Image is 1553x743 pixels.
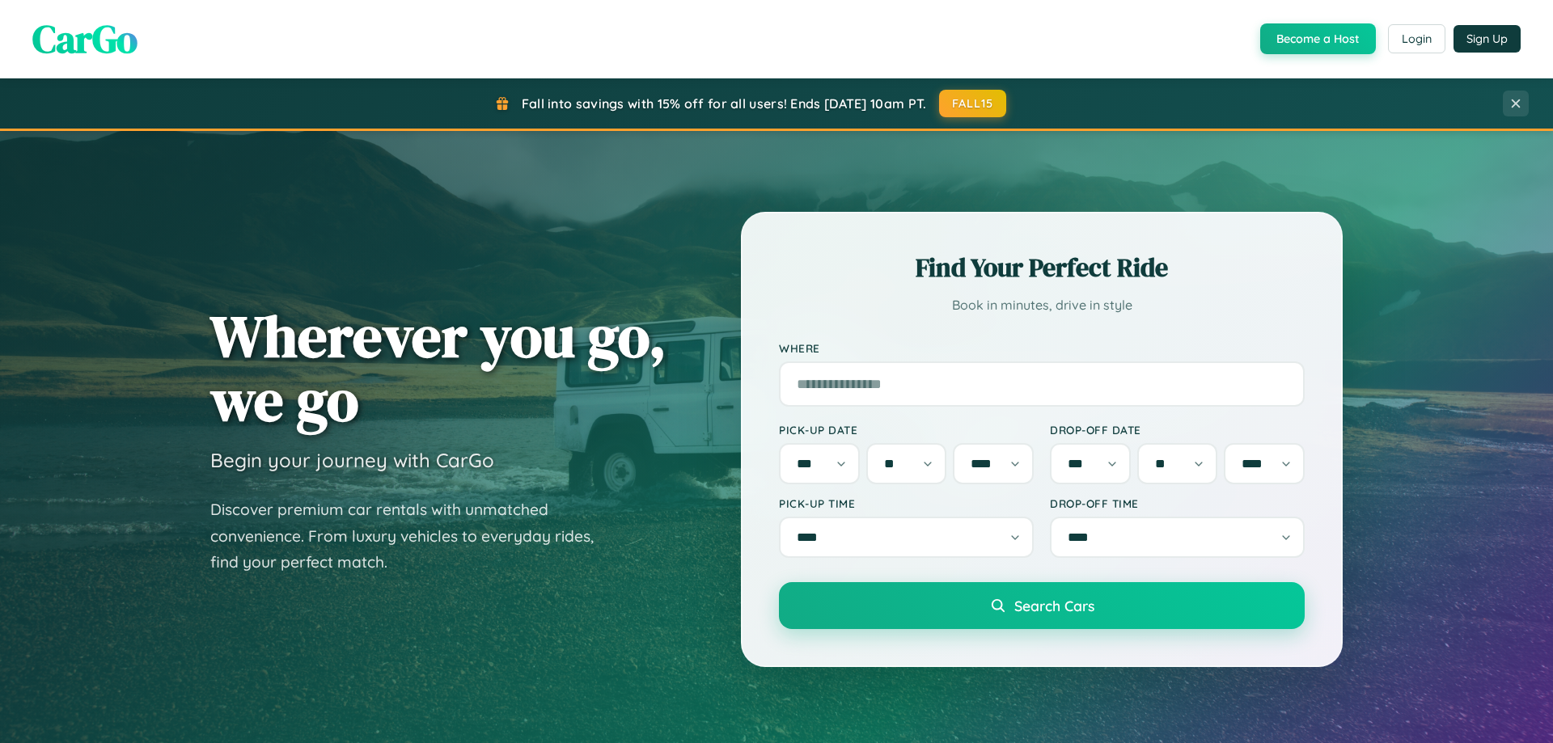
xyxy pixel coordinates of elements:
h1: Wherever you go, we go [210,304,666,432]
label: Pick-up Date [779,423,1034,437]
label: Drop-off Time [1050,496,1305,510]
p: Discover premium car rentals with unmatched convenience. From luxury vehicles to everyday rides, ... [210,496,615,576]
h2: Find Your Perfect Ride [779,250,1305,285]
label: Where [779,341,1305,355]
span: CarGo [32,12,138,65]
button: Login [1388,24,1445,53]
button: Become a Host [1260,23,1376,54]
label: Drop-off Date [1050,423,1305,437]
h3: Begin your journey with CarGo [210,448,494,472]
button: Search Cars [779,582,1305,629]
label: Pick-up Time [779,496,1034,510]
span: Fall into savings with 15% off for all users! Ends [DATE] 10am PT. [522,95,927,112]
button: Sign Up [1454,25,1521,53]
p: Book in minutes, drive in style [779,293,1305,317]
button: FALL15 [939,90,1007,117]
span: Search Cars [1014,597,1094,614]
